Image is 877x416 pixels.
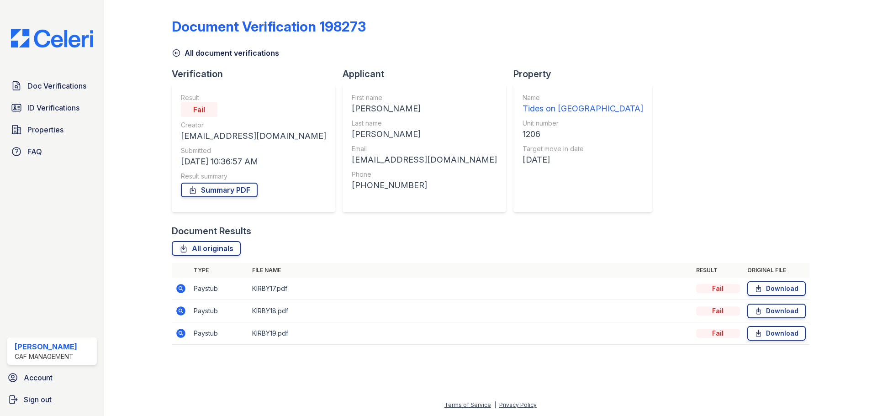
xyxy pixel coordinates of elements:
td: KIRBY18.pdf [248,300,692,322]
div: Verification [172,68,343,80]
div: Email [352,144,497,153]
div: Target move in date [523,144,643,153]
a: Name Tides on [GEOGRAPHIC_DATA] [523,93,643,115]
th: Type [190,263,248,278]
iframe: chat widget [839,379,868,407]
a: Account [4,369,100,387]
span: Sign out [24,394,52,405]
a: Summary PDF [181,183,258,197]
img: CE_Logo_Blue-a8612792a0a2168367f1c8372b55b34899dd931a85d93a1a3d3e32e68fde9ad4.png [4,29,100,47]
div: Fail [181,102,217,117]
div: [PERSON_NAME] [15,341,77,352]
div: Result [181,93,326,102]
div: [EMAIL_ADDRESS][DOMAIN_NAME] [352,153,497,166]
a: FAQ [7,142,97,161]
div: [PERSON_NAME] [352,102,497,115]
span: Account [24,372,53,383]
td: Paystub [190,322,248,345]
th: Original file [744,263,809,278]
div: CAF Management [15,352,77,361]
div: 1206 [523,128,643,141]
div: Fail [696,329,740,338]
a: Download [747,326,806,341]
td: Paystub [190,300,248,322]
div: Phone [352,170,497,179]
div: [DATE] [523,153,643,166]
td: KIRBY17.pdf [248,278,692,300]
a: ID Verifications [7,99,97,117]
div: Creator [181,121,326,130]
th: Result [692,263,744,278]
span: FAQ [27,146,42,157]
div: Tides on [GEOGRAPHIC_DATA] [523,102,643,115]
div: [PERSON_NAME] [352,128,497,141]
a: Properties [7,121,97,139]
a: Doc Verifications [7,77,97,95]
a: All originals [172,241,241,256]
a: Download [747,304,806,318]
div: Document Results [172,225,251,237]
div: First name [352,93,497,102]
div: Unit number [523,119,643,128]
span: Doc Verifications [27,80,86,91]
div: [EMAIL_ADDRESS][DOMAIN_NAME] [181,130,326,142]
a: Privacy Policy [499,401,537,408]
div: [PHONE_NUMBER] [352,179,497,192]
td: KIRBY19.pdf [248,322,692,345]
a: Terms of Service [444,401,491,408]
span: Properties [27,124,63,135]
div: Fail [696,306,740,316]
div: Property [513,68,660,80]
span: ID Verifications [27,102,79,113]
div: Fail [696,284,740,293]
a: Sign out [4,390,100,409]
div: Document Verification 198273 [172,18,366,35]
div: [DATE] 10:36:57 AM [181,155,326,168]
td: Paystub [190,278,248,300]
th: File name [248,263,692,278]
div: Last name [352,119,497,128]
div: Applicant [343,68,513,80]
a: Download [747,281,806,296]
div: | [494,401,496,408]
a: All document verifications [172,47,279,58]
div: Result summary [181,172,326,181]
div: Submitted [181,146,326,155]
div: Name [523,93,643,102]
